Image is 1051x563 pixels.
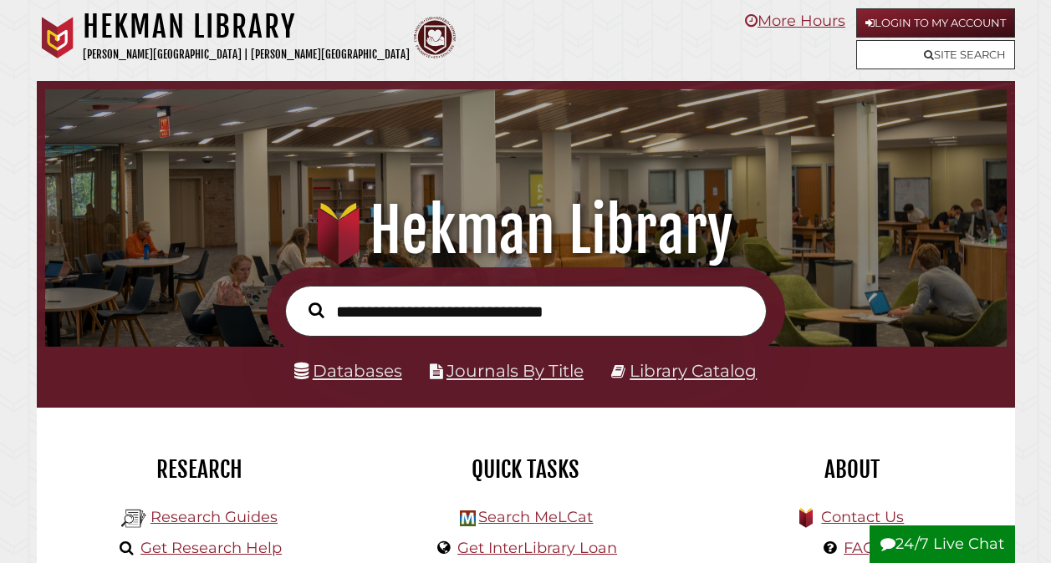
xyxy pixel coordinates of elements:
[294,361,402,381] a: Databases
[151,508,278,526] a: Research Guides
[121,506,146,531] img: Hekman Library Logo
[630,361,757,381] a: Library Catalog
[83,8,410,45] h1: Hekman Library
[821,508,904,526] a: Contact Us
[702,455,1003,484] h2: About
[856,8,1015,38] a: Login to My Account
[478,508,593,526] a: Search MeLCat
[37,17,79,58] img: Calvin University
[49,455,350,484] h2: Research
[446,361,584,381] a: Journals By Title
[856,40,1015,69] a: Site Search
[60,194,990,267] h1: Hekman Library
[844,539,883,557] a: FAQs
[745,12,845,30] a: More Hours
[140,539,282,557] a: Get Research Help
[83,45,410,64] p: [PERSON_NAME][GEOGRAPHIC_DATA] | [PERSON_NAME][GEOGRAPHIC_DATA]
[300,298,333,322] button: Search
[460,510,476,526] img: Hekman Library Logo
[375,455,676,484] h2: Quick Tasks
[414,17,456,58] img: Calvin Theological Seminary
[457,539,617,557] a: Get InterLibrary Loan
[309,302,324,318] i: Search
